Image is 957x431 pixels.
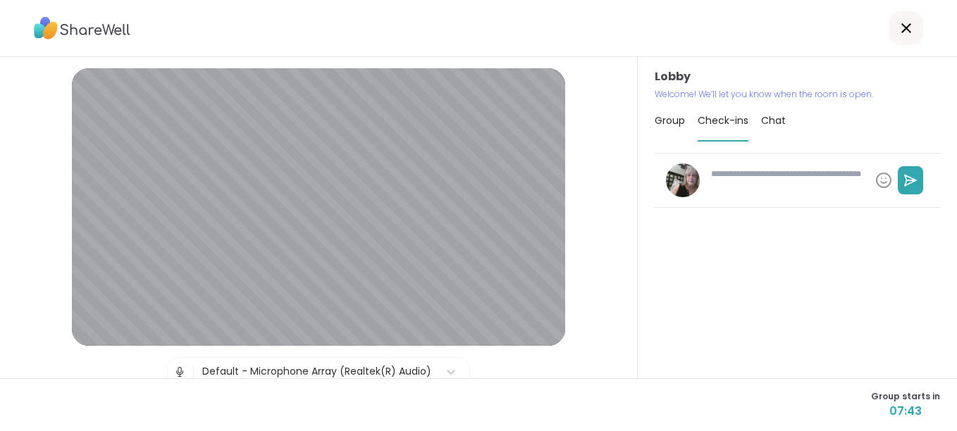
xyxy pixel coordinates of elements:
span: Group starts in [871,390,940,403]
div: Default - Microphone Array (Realtek(R) Audio) [202,364,431,379]
span: Group [655,113,685,127]
h3: Lobby [655,68,940,85]
span: 07:43 [871,403,940,420]
p: Welcome! We’ll let you know when the room is open. [655,88,940,101]
span: | [192,358,195,386]
img: Microphone [173,358,186,386]
span: Chat [761,113,786,127]
img: huggy [666,163,700,197]
span: Check-ins [698,113,748,127]
img: ShareWell Logo [34,12,130,44]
